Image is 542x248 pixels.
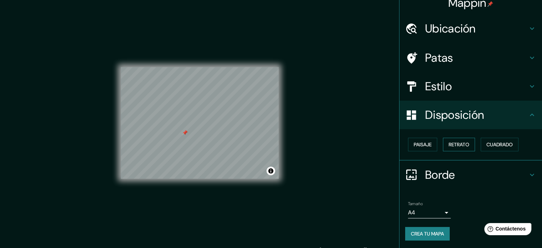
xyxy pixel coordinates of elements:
font: Patas [425,50,453,65]
font: Paisaje [414,141,432,148]
font: Retrato [449,141,469,148]
div: Estilo [399,72,542,101]
font: Estilo [425,79,452,94]
button: Retrato [443,138,475,151]
font: Crea tu mapa [411,231,444,237]
font: Tamaño [408,201,423,207]
button: Cuadrado [481,138,518,151]
div: Ubicación [399,14,542,43]
font: A4 [408,209,415,216]
button: Activar o desactivar atribución [267,167,275,175]
font: Borde [425,167,455,182]
button: Crea tu mapa [405,227,450,241]
font: Ubicación [425,21,476,36]
canvas: Mapa [121,67,279,179]
div: Patas [399,44,542,72]
div: Borde [399,161,542,189]
img: pin-icon.png [487,1,493,7]
div: Disposición [399,101,542,129]
button: Paisaje [408,138,437,151]
font: Disposición [425,107,484,122]
iframe: Lanzador de widgets de ayuda [479,220,534,240]
font: Cuadrado [486,141,513,148]
div: A4 [408,207,451,218]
